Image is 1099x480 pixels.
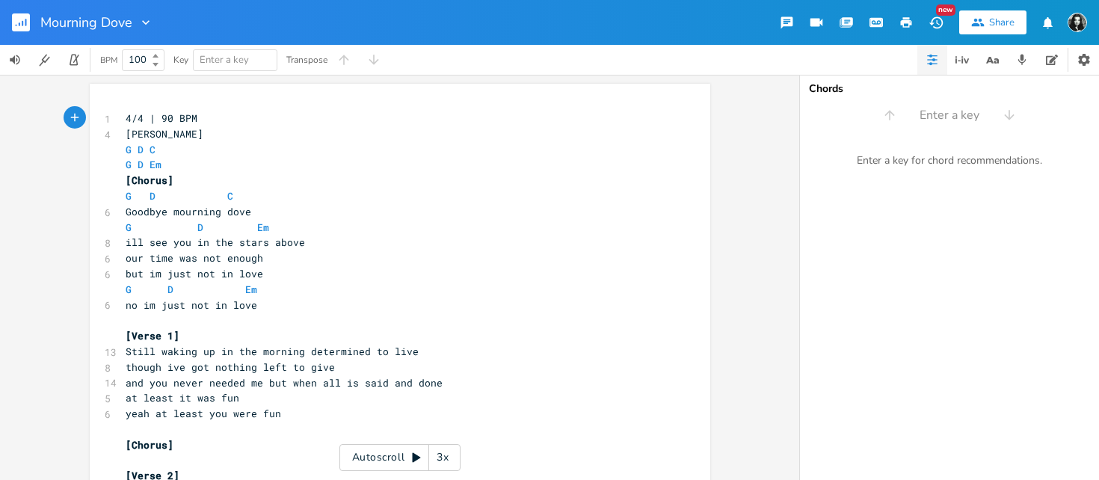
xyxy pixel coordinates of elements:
[126,158,132,171] span: G
[126,298,257,312] span: no im just not in love
[126,407,281,420] span: yeah at least you were fun
[173,55,188,64] div: Key
[100,56,117,64] div: BPM
[339,444,461,471] div: Autoscroll
[921,9,951,36] button: New
[126,221,132,234] span: G
[257,221,269,234] span: Em
[126,127,203,141] span: [PERSON_NAME]
[40,16,132,29] span: Mourning Dove
[126,376,443,390] span: and you never needed me but when all is said and done
[150,189,156,203] span: D
[150,143,156,156] span: C
[429,444,456,471] div: 3x
[126,391,239,404] span: at least it was fun
[1068,13,1087,32] img: Lauren Elmore
[126,205,251,218] span: Goodbye mourning dove
[200,53,249,67] span: Enter a key
[245,283,257,296] span: Em
[126,345,419,358] span: Still waking up in the morning determined to live
[138,158,144,171] span: D
[126,236,305,249] span: ill see you in the stars above
[920,107,979,124] span: Enter a key
[126,143,132,156] span: G
[126,251,263,265] span: our time was not enough
[936,4,955,16] div: New
[989,16,1015,29] div: Share
[227,189,233,203] span: C
[126,283,132,296] span: G
[959,10,1026,34] button: Share
[150,158,161,171] span: Em
[126,360,335,374] span: though ive got nothing left to give
[126,438,173,452] span: [Chorus]
[197,221,203,234] span: D
[138,143,144,156] span: D
[126,267,263,280] span: but im just not in love
[800,145,1099,176] div: Enter a key for chord recommendations.
[126,173,173,187] span: [Chorus]
[126,111,197,125] span: 4/4 | 90 BPM
[126,329,179,342] span: [Verse 1]
[286,55,327,64] div: Transpose
[167,283,173,296] span: D
[126,189,132,203] span: G
[809,84,1090,94] div: Chords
